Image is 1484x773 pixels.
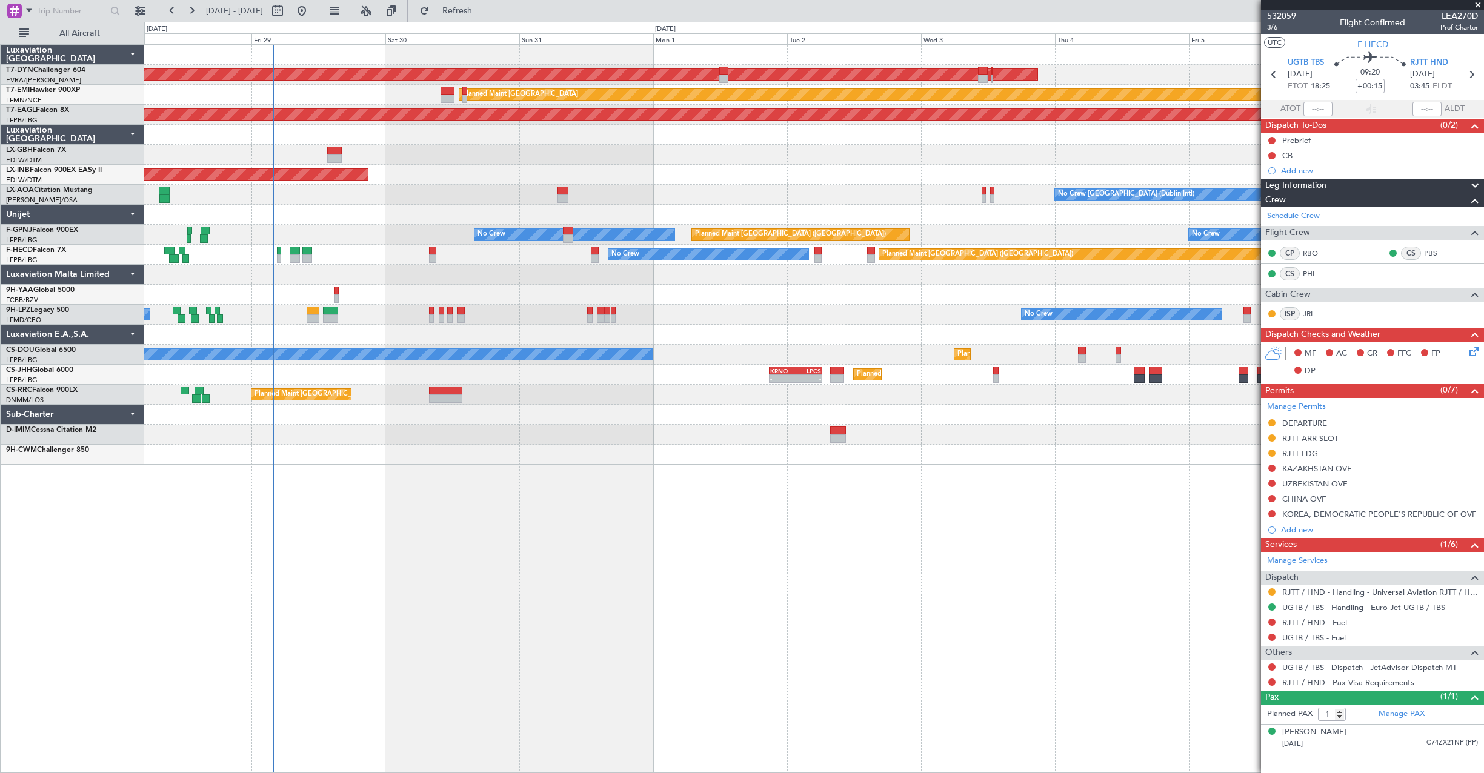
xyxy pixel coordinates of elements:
[1440,538,1458,551] span: (1/6)
[1401,247,1421,260] div: CS
[1379,708,1425,720] a: Manage PAX
[6,307,30,314] span: 9H-LPZ
[1281,165,1478,176] div: Add new
[6,356,38,365] a: LFPB/LBG
[1265,119,1326,133] span: Dispatch To-Dos
[6,426,31,434] span: D-IMIM
[1265,538,1297,552] span: Services
[6,96,42,105] a: LFMN/NCE
[6,176,42,185] a: EDLW/DTM
[6,247,66,254] a: F-HECDFalcon 7X
[1311,81,1330,93] span: 18:25
[1288,81,1308,93] span: ETOT
[1282,150,1293,161] div: CB
[1265,571,1299,585] span: Dispatch
[1410,81,1429,93] span: 03:45
[1280,103,1300,115] span: ATOT
[1267,210,1320,222] a: Schedule Crew
[1360,67,1380,79] span: 09:20
[1265,288,1311,302] span: Cabin Crew
[921,33,1055,44] div: Wed 3
[6,396,44,405] a: DNMM/LOS
[432,7,483,15] span: Refresh
[1265,691,1279,705] span: Pax
[1432,81,1452,93] span: ELDT
[1303,248,1330,259] a: RBO
[1340,16,1405,29] div: Flight Confirmed
[1305,365,1316,377] span: DP
[6,167,102,174] a: LX-INBFalcon 900EX EASy II
[6,347,76,354] a: CS-DOUGlobal 6500
[6,386,78,394] a: CS-RRCFalcon 900LX
[1440,383,1458,396] span: (0/7)
[1267,22,1296,33] span: 3/6
[695,225,886,244] div: Planned Maint [GEOGRAPHIC_DATA] ([GEOGRAPHIC_DATA])
[1440,10,1478,22] span: LEA270D
[1426,738,1478,748] span: C74ZX21NP (PP)
[1281,525,1478,535] div: Add new
[1282,587,1478,597] a: RJTT / HND - Handling - Universal Aviation RJTT / HND
[796,367,821,374] div: LPCS
[118,33,251,44] div: Thu 28
[6,107,69,114] a: T7-EAGLFalcon 8X
[6,87,30,94] span: T7-EMI
[6,446,89,454] a: 9H-CWMChallenger 850
[1282,135,1311,145] div: Prebrief
[1265,193,1286,207] span: Crew
[37,2,107,20] input: Trip Number
[1055,33,1189,44] div: Thu 4
[6,247,33,254] span: F-HECD
[1397,348,1411,360] span: FFC
[796,375,821,382] div: -
[6,187,34,194] span: LX-AOA
[6,76,81,85] a: EVRA/[PERSON_NAME]
[6,227,78,234] a: F-GPNJFalcon 900EX
[1189,33,1323,44] div: Fri 5
[13,24,131,43] button: All Aircraft
[1265,646,1292,660] span: Others
[1305,348,1316,360] span: MF
[6,256,38,265] a: LFPB/LBG
[6,147,33,154] span: LX-GBH
[1265,226,1310,240] span: Flight Crew
[770,367,796,374] div: KRNO
[1282,448,1318,459] div: RJTT LDG
[1265,179,1326,193] span: Leg Information
[857,365,1048,383] div: Planned Maint [GEOGRAPHIC_DATA] ([GEOGRAPHIC_DATA])
[6,347,35,354] span: CS-DOU
[1288,57,1324,69] span: UGTB TBS
[1303,308,1330,319] a: JRL
[1282,418,1327,428] div: DEPARTURE
[251,33,385,44] div: Fri 29
[1357,38,1388,51] span: F-HECD
[6,386,32,394] span: CS-RRC
[6,316,41,325] a: LFMD/CEQ
[1367,348,1377,360] span: CR
[206,5,263,16] span: [DATE] - [DATE]
[6,367,32,374] span: CS-JHH
[1265,328,1380,342] span: Dispatch Checks and Weather
[385,33,519,44] div: Sat 30
[1282,617,1347,628] a: RJTT / HND - Fuel
[6,67,85,74] a: T7-DYNChallenger 604
[6,156,42,165] a: EDLW/DTM
[1280,247,1300,260] div: CP
[1267,555,1328,567] a: Manage Services
[1282,463,1351,474] div: KAZAKHSTAN OVF
[255,385,445,403] div: Planned Maint [GEOGRAPHIC_DATA] ([GEOGRAPHIC_DATA])
[957,345,1148,363] div: Planned Maint [GEOGRAPHIC_DATA] ([GEOGRAPHIC_DATA])
[6,446,37,454] span: 9H-CWM
[611,245,639,264] div: No Crew
[787,33,921,44] div: Tue 2
[6,87,80,94] a: T7-EMIHawker 900XP
[414,1,487,21] button: Refresh
[6,116,38,125] a: LFPB/LBG
[1267,401,1326,413] a: Manage Permits
[6,287,75,294] a: 9H-YAAGlobal 5000
[655,24,676,35] div: [DATE]
[1267,708,1313,720] label: Planned PAX
[1282,739,1303,748] span: [DATE]
[1282,433,1339,443] div: RJTT ARR SLOT
[1303,268,1330,279] a: PHL
[6,147,66,154] a: LX-GBHFalcon 7X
